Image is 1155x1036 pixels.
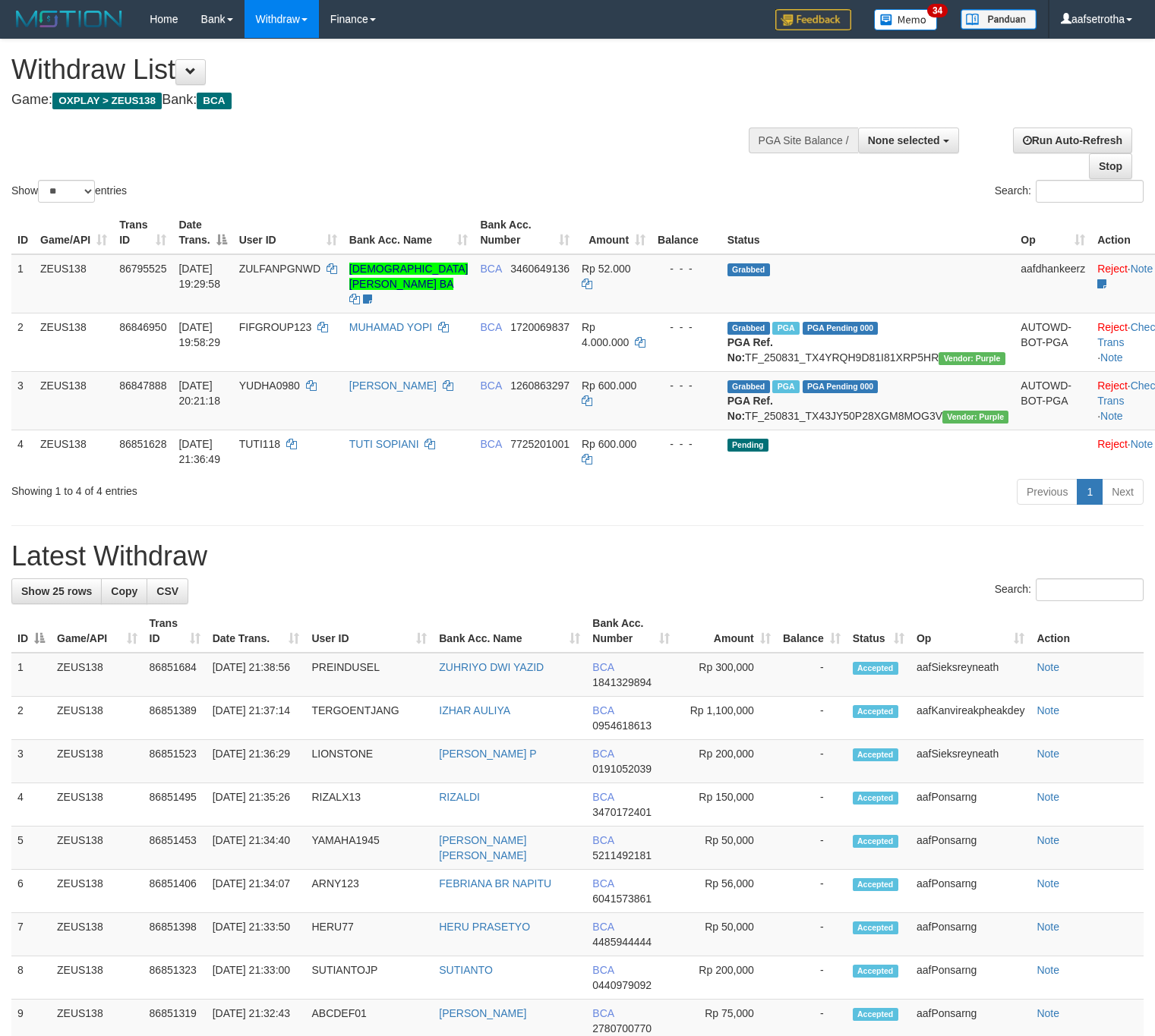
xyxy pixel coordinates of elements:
a: Note [1100,351,1123,364]
td: TF_250831_TX43JY50P28XGM8MOG3V [721,371,1015,430]
span: Grabbed [727,263,770,276]
span: PGA Pending [803,380,879,393]
span: Copy 0440979092 to clipboard [592,979,652,991]
td: - [777,827,847,870]
td: 4 [11,430,34,473]
td: Rp 200,000 [676,740,777,783]
a: ZUHRIYO DWI YAZID [439,661,544,673]
a: Run Auto-Refresh [1013,128,1132,153]
span: 86847888 [119,379,166,392]
span: FIFGROUP123 [239,321,312,333]
span: BCA [592,834,614,846]
span: BCA [592,791,614,803]
span: Rp 600.000 [582,379,636,392]
td: ZEUS138 [51,783,144,827]
td: [DATE] 21:33:50 [207,913,306,956]
th: Op: activate to sort column ascending [1015,211,1091,254]
td: aafPonsarng [910,956,1030,1000]
a: Reject [1097,321,1128,333]
td: 2 [11,313,34,371]
td: 2 [11,697,51,740]
a: MUHAMAD YOPI [349,321,432,333]
td: 4 [11,783,51,827]
span: BCA [480,321,501,333]
span: Copy 7725201001 to clipboard [510,438,570,450]
td: TERGOENTJANG [305,697,433,740]
a: Next [1102,479,1144,505]
a: Note [1037,661,1059,673]
span: Marked by aafnoeunsreypich [772,322,799,335]
span: CSV [156,585,178,597]
th: Action [1030,609,1144,653]
span: BCA [480,379,501,392]
a: Note [1100,410,1123,422]
img: MOTION_logo.png [11,8,127,30]
a: Note [1037,748,1059,760]
th: Amount: activate to sort column ascending [676,609,777,653]
b: PGA Ref. No: [727,336,773,364]
a: Note [1131,263,1153,275]
a: Reject [1097,379,1128,392]
td: [DATE] 21:34:07 [207,870,306,913]
td: Rp 50,000 [676,827,777,870]
span: BCA [592,877,614,890]
span: Vendor URL: https://trx4.1velocity.biz [939,352,1005,365]
span: Accepted [853,792,898,805]
th: User ID: activate to sort column ascending [305,609,433,653]
input: Search: [1036,180,1144,203]
td: PREINDUSEL [305,653,433,697]
span: Accepted [853,662,898,675]
td: ARNY123 [305,870,433,913]
span: Accepted [853,705,898,718]
span: BCA [592,661,614,673]
a: Stop [1089,153,1132,179]
span: [DATE] 21:36:49 [178,438,220,465]
a: FEBRIANA BR NAPITU [439,877,551,890]
th: Game/API: activate to sort column ascending [34,211,113,254]
span: Rp 4.000.000 [582,321,629,348]
td: 6 [11,870,51,913]
a: [DEMOGRAPHIC_DATA][PERSON_NAME] BA [349,263,469,290]
td: - [777,697,847,740]
th: Bank Acc. Name: activate to sort column ascending [433,609,586,653]
td: [DATE] 21:33:00 [207,956,306,1000]
td: - [777,870,847,913]
a: Copy [101,578,147,604]
th: Trans ID: activate to sort column ascending [113,211,172,254]
td: aafKanvireakpheakdey [910,697,1030,740]
a: IZHAR AULIYA [439,704,510,716]
a: TUTI SOPIANI [349,438,419,450]
th: Bank Acc. Name: activate to sort column ascending [343,211,475,254]
td: RIZALX13 [305,783,433,827]
img: panduan.png [961,9,1037,30]
td: 3 [11,371,34,430]
span: 34 [927,4,948,17]
div: PGA Site Balance / [749,128,858,153]
td: ZEUS138 [51,956,144,1000]
span: BCA [480,263,501,275]
span: Accepted [853,748,898,761]
span: Marked by aafnoeunsreypich [772,380,799,393]
a: [PERSON_NAME] [PERSON_NAME] [439,834,526,861]
a: [PERSON_NAME] [439,1007,526,1019]
img: Button%20Memo.svg [874,9,938,30]
div: - - - [658,320,715,335]
td: HERU77 [305,913,433,956]
input: Search: [1036,578,1144,601]
span: Show 25 rows [21,585,92,597]
td: ZEUS138 [51,740,144,783]
a: [PERSON_NAME] [349,379,437,392]
td: - [777,653,847,697]
span: Copy [111,585,137,597]
th: Amount: activate to sort column ascending [576,211,652,254]
td: ZEUS138 [51,870,144,913]
span: Copy 6041573861 to clipboard [592,893,652,905]
span: [DATE] 19:29:58 [178,263,220,290]
a: Reject [1097,438,1128,450]
td: ZEUS138 [51,697,144,740]
td: LIONSTONE [305,740,433,783]
span: Copy 0191052039 to clipboard [592,763,652,775]
a: 1 [1077,479,1103,505]
td: ZEUS138 [51,913,144,956]
span: Copy 4485944444 to clipboard [592,936,652,948]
